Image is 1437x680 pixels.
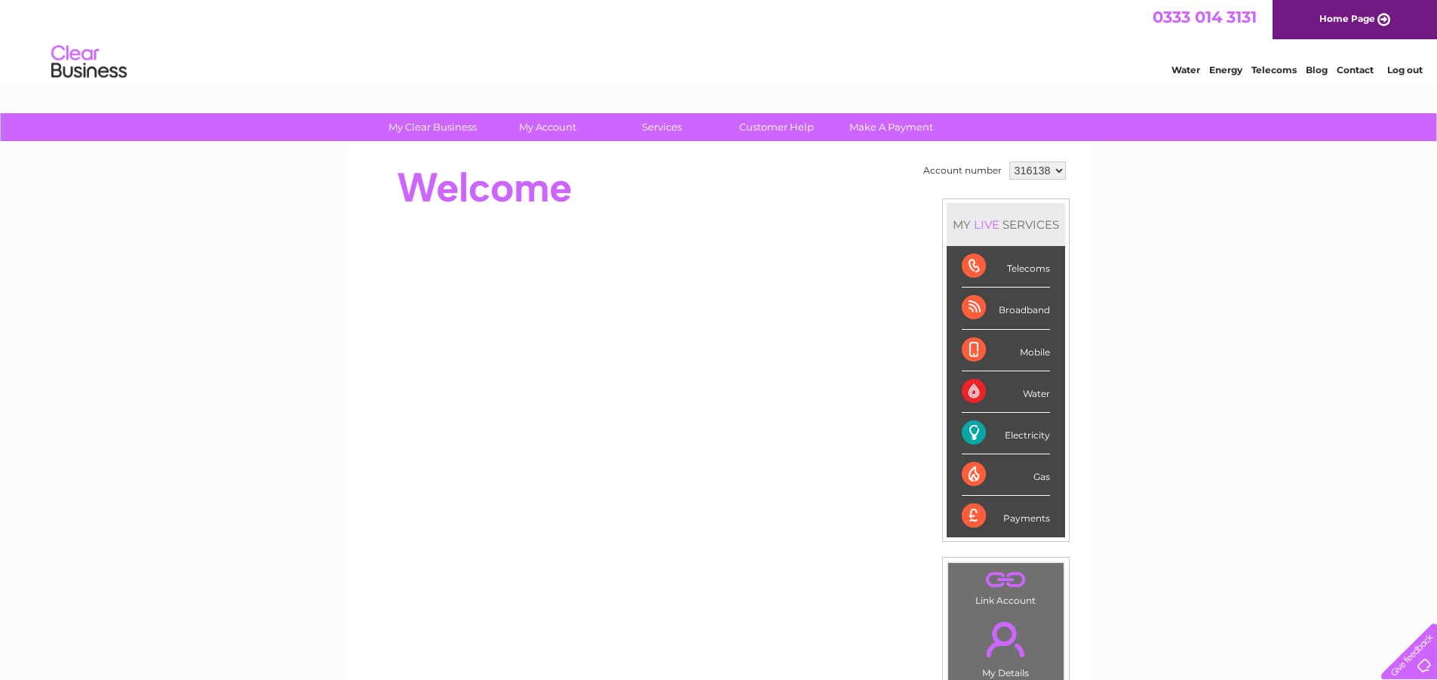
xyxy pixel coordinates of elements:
a: My Account [485,113,609,141]
a: Services [600,113,724,141]
a: Blog [1306,64,1328,75]
img: logo.png [51,39,127,85]
div: Water [962,371,1050,413]
a: Log out [1387,64,1423,75]
a: . [952,567,1060,593]
div: LIVE [971,217,1003,232]
a: 0333 014 3131 [1153,8,1257,26]
div: Payments [962,496,1050,537]
a: . [952,613,1060,666]
div: Electricity [962,413,1050,454]
a: Make A Payment [829,113,953,141]
a: Water [1171,64,1200,75]
div: Mobile [962,330,1050,371]
td: Account number [920,158,1006,183]
a: Telecoms [1251,64,1297,75]
div: MY SERVICES [947,203,1065,246]
div: Telecoms [962,246,1050,288]
a: My Clear Business [370,113,495,141]
div: Broadband [962,288,1050,329]
td: Link Account [947,562,1064,610]
div: Clear Business is a trading name of Verastar Limited (registered in [GEOGRAPHIC_DATA] No. 3667643... [363,8,1076,73]
a: Customer Help [714,113,839,141]
div: Gas [962,454,1050,496]
a: Energy [1209,64,1242,75]
a: Contact [1337,64,1374,75]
